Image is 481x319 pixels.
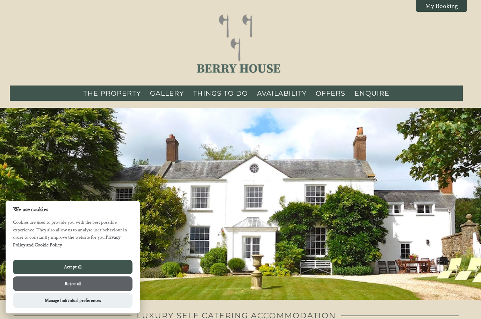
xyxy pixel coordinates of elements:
a: GALLERY [150,89,184,97]
a: OFFERS [316,89,345,97]
button: Manage Individual preferences [13,293,132,308]
a: ENQUIRE [354,89,389,97]
a: Privacy Policy and Cookie Policy [13,234,120,248]
a: THINGS TO DO [193,89,248,97]
a: My Booking [416,0,467,12]
button: Accept all [13,260,132,274]
a: AVAILABILITY [257,89,307,97]
button: Reject all [13,276,132,291]
h2: We use cookies [6,206,140,213]
p: Cookies are used to provide you with the best possible experience. They also allow us to analyse ... [6,218,140,254]
a: THE PROPERTY [83,89,141,97]
img: Berry House Devon [194,14,282,75]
